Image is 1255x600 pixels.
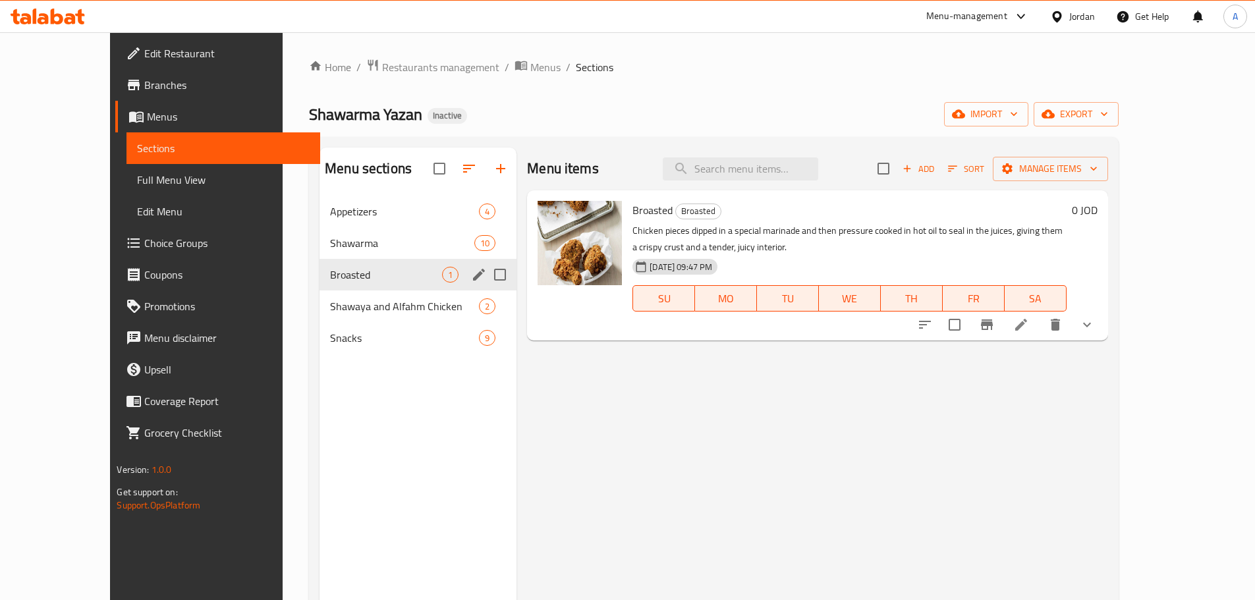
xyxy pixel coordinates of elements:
[870,155,897,182] span: Select section
[426,155,453,182] span: Select all sections
[325,159,412,178] h2: Menu sections
[330,204,479,219] span: Appetizers
[479,204,495,219] div: items
[1072,201,1098,219] h6: 0 JOD
[126,196,320,227] a: Edit Menu
[1233,9,1238,24] span: A
[757,285,819,312] button: TU
[971,309,1003,341] button: Branch-specific-item
[1069,9,1095,24] div: Jordan
[566,59,571,75] li: /
[886,289,937,308] span: TH
[137,140,309,156] span: Sections
[897,159,939,179] span: Add item
[320,290,516,322] div: Shawaya and Alfahm Chicken2
[309,99,422,129] span: Shawarma Yazan
[469,265,489,285] button: edit
[644,261,717,273] span: [DATE] 09:47 PM
[115,227,320,259] a: Choice Groups
[479,298,495,314] div: items
[632,285,695,312] button: SU
[330,330,479,346] span: Snacks
[126,132,320,164] a: Sections
[480,205,495,218] span: 4
[948,161,984,177] span: Sort
[474,235,495,251] div: items
[442,267,459,283] div: items
[382,59,499,75] span: Restaurants management
[144,77,309,93] span: Branches
[115,38,320,69] a: Edit Restaurant
[939,159,993,179] span: Sort items
[993,157,1108,181] button: Manage items
[632,223,1066,256] p: Chicken pieces dipped in a special marinade and then pressure cooked in hot oil to seal in the ju...
[948,289,999,308] span: FR
[309,59,351,75] a: Home
[144,393,309,409] span: Coverage Report
[126,164,320,196] a: Full Menu View
[762,289,814,308] span: TU
[475,237,495,250] span: 10
[309,59,1118,76] nav: breadcrumb
[115,259,320,290] a: Coupons
[366,59,499,76] a: Restaurants management
[1044,106,1108,123] span: export
[901,161,936,177] span: Add
[144,362,309,377] span: Upsell
[117,483,177,501] span: Get support on:
[1071,309,1103,341] button: show more
[1079,317,1095,333] svg: Show Choices
[115,417,320,449] a: Grocery Checklist
[700,289,752,308] span: MO
[527,159,599,178] h2: Menu items
[144,425,309,441] span: Grocery Checklist
[147,109,309,124] span: Menus
[897,159,939,179] button: Add
[819,285,881,312] button: WE
[1034,102,1119,126] button: export
[115,101,320,132] a: Menus
[428,110,467,121] span: Inactive
[330,267,442,283] div: Broasted
[144,235,309,251] span: Choice Groups
[1013,317,1029,333] a: Edit menu item
[576,59,613,75] span: Sections
[115,69,320,101] a: Branches
[1003,161,1098,177] span: Manage items
[941,311,968,339] span: Select to update
[152,461,172,478] span: 1.0.0
[945,159,988,179] button: Sort
[144,298,309,314] span: Promotions
[485,153,516,184] button: Add section
[115,322,320,354] a: Menu disclaimer
[453,153,485,184] span: Sort sections
[1040,309,1071,341] button: delete
[330,298,479,314] span: Shawaya and Alfahm Chicken
[330,235,474,251] span: Shawarma
[505,59,509,75] li: /
[1005,285,1067,312] button: SA
[1010,289,1061,308] span: SA
[137,204,309,219] span: Edit Menu
[943,285,1005,312] button: FR
[944,102,1028,126] button: import
[320,196,516,227] div: Appetizers4
[144,267,309,283] span: Coupons
[824,289,876,308] span: WE
[144,45,309,61] span: Edit Restaurant
[320,227,516,259] div: Shawarma10
[115,290,320,322] a: Promotions
[137,172,309,188] span: Full Menu View
[676,204,721,219] span: Broasted
[144,330,309,346] span: Menu disclaimer
[117,497,200,514] a: Support.OpsPlatform
[881,285,943,312] button: TH
[538,201,622,285] img: Broasted
[515,59,561,76] a: Menus
[638,289,690,308] span: SU
[115,385,320,417] a: Coverage Report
